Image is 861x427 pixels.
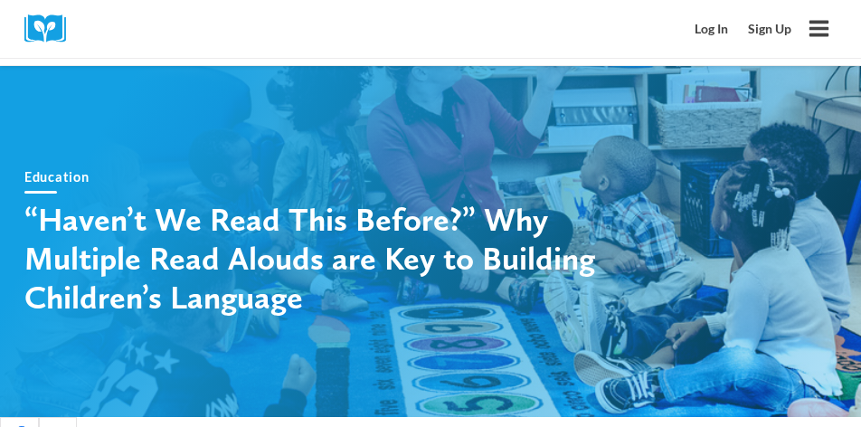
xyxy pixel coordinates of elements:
[24,14,79,43] img: Cox Campus
[801,11,837,46] button: Open menu
[738,13,801,46] a: Sign Up
[24,169,89,185] a: Education
[686,13,801,46] nav: Secondary Mobile Navigation
[24,200,658,318] h1: “Haven’t We Read This Before?” Why Multiple Read Alouds are Key to Building Children’s Language
[686,13,739,46] a: Log In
